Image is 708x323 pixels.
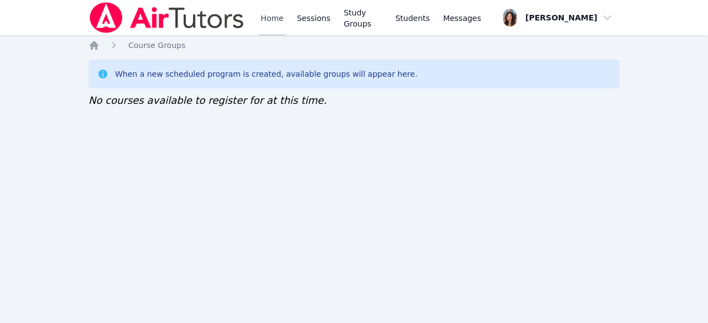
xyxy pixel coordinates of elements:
[88,2,245,33] img: Air Tutors
[128,41,185,50] span: Course Groups
[88,40,619,51] nav: Breadcrumb
[115,68,418,80] div: When a new scheduled program is created, available groups will appear here.
[443,13,481,24] span: Messages
[128,40,185,51] a: Course Groups
[88,94,327,106] span: No courses available to register for at this time.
